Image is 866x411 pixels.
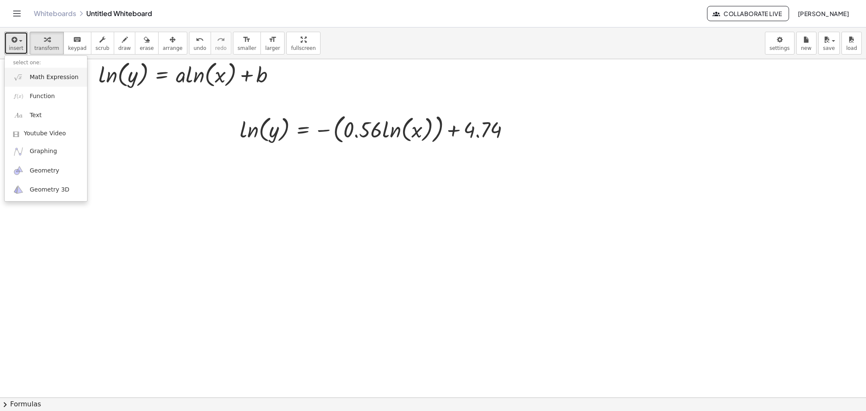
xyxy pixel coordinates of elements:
[118,45,131,51] span: draw
[96,45,110,51] span: scrub
[140,45,153,51] span: erase
[291,45,315,51] span: fullscreen
[791,6,856,21] button: [PERSON_NAME]
[194,45,206,51] span: undo
[13,91,24,101] img: f_x.png
[24,129,66,138] span: Youtube Video
[9,45,23,51] span: insert
[269,35,277,45] i: format_size
[73,35,81,45] i: keyboard
[5,125,87,142] a: Youtube Video
[5,161,87,180] a: Geometry
[846,45,857,51] span: load
[217,35,225,45] i: redo
[34,45,59,51] span: transform
[801,45,811,51] span: new
[63,32,91,55] button: keyboardkeypad
[13,165,24,176] img: ggb-geometry.svg
[68,45,87,51] span: keypad
[30,167,59,175] span: Geometry
[5,68,87,87] a: Math Expression
[4,32,28,55] button: insert
[30,186,69,194] span: Geometry 3D
[233,32,261,55] button: format_sizesmaller
[189,32,211,55] button: undoundo
[5,87,87,106] a: Function
[30,73,78,82] span: Math Expression
[30,32,64,55] button: transform
[211,32,231,55] button: redoredo
[158,32,187,55] button: arrange
[135,32,158,55] button: erase
[30,111,41,120] span: Text
[841,32,862,55] button: load
[714,10,782,17] span: Collaborate Live
[823,45,835,51] span: save
[286,32,320,55] button: fullscreen
[91,32,114,55] button: scrub
[13,72,24,82] img: sqrt_x.png
[238,45,256,51] span: smaller
[13,110,24,121] img: Aa.png
[796,32,817,55] button: new
[770,45,790,51] span: settings
[5,180,87,199] a: Geometry 3D
[765,32,795,55] button: settings
[10,7,24,20] button: Toggle navigation
[5,106,87,125] a: Text
[797,10,849,17] span: [PERSON_NAME]
[243,35,251,45] i: format_size
[30,147,57,156] span: Graphing
[196,35,204,45] i: undo
[163,45,183,51] span: arrange
[215,45,227,51] span: redo
[114,32,136,55] button: draw
[260,32,285,55] button: format_sizelarger
[30,92,55,101] span: Function
[5,58,87,68] li: select one:
[707,6,789,21] button: Collaborate Live
[265,45,280,51] span: larger
[13,184,24,195] img: ggb-3d.svg
[5,142,87,161] a: Graphing
[34,9,76,18] a: Whiteboards
[13,146,24,157] img: ggb-graphing.svg
[818,32,840,55] button: save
